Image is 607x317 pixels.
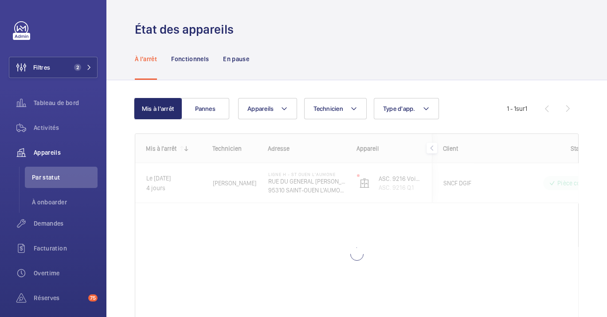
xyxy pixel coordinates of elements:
[34,269,98,278] span: Overtime
[507,106,527,112] span: 1 - 1 1
[135,21,239,38] h1: État des appareils
[33,63,50,72] span: Filtres
[304,98,367,119] button: Technicien
[313,105,343,112] span: Technicien
[88,294,98,301] span: 75
[223,55,249,63] p: En pause
[135,55,157,63] p: À l'arrêt
[238,98,297,119] button: Appareils
[34,219,98,228] span: Demandes
[34,294,85,302] span: Réserves
[134,98,182,119] button: Mis à l'arrêt
[516,105,525,112] span: sur
[32,173,98,182] span: Par statut
[34,123,98,132] span: Activités
[34,98,98,107] span: Tableau de bord
[181,98,229,119] button: Pannes
[374,98,439,119] button: Type d'app.
[34,244,98,253] span: Facturation
[74,64,81,71] span: 2
[171,55,209,63] p: Fonctionnels
[9,57,98,78] button: Filtres2
[247,105,274,112] span: Appareils
[383,105,415,112] span: Type d'app.
[32,198,98,207] span: À onboarder
[34,148,98,157] span: Appareils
